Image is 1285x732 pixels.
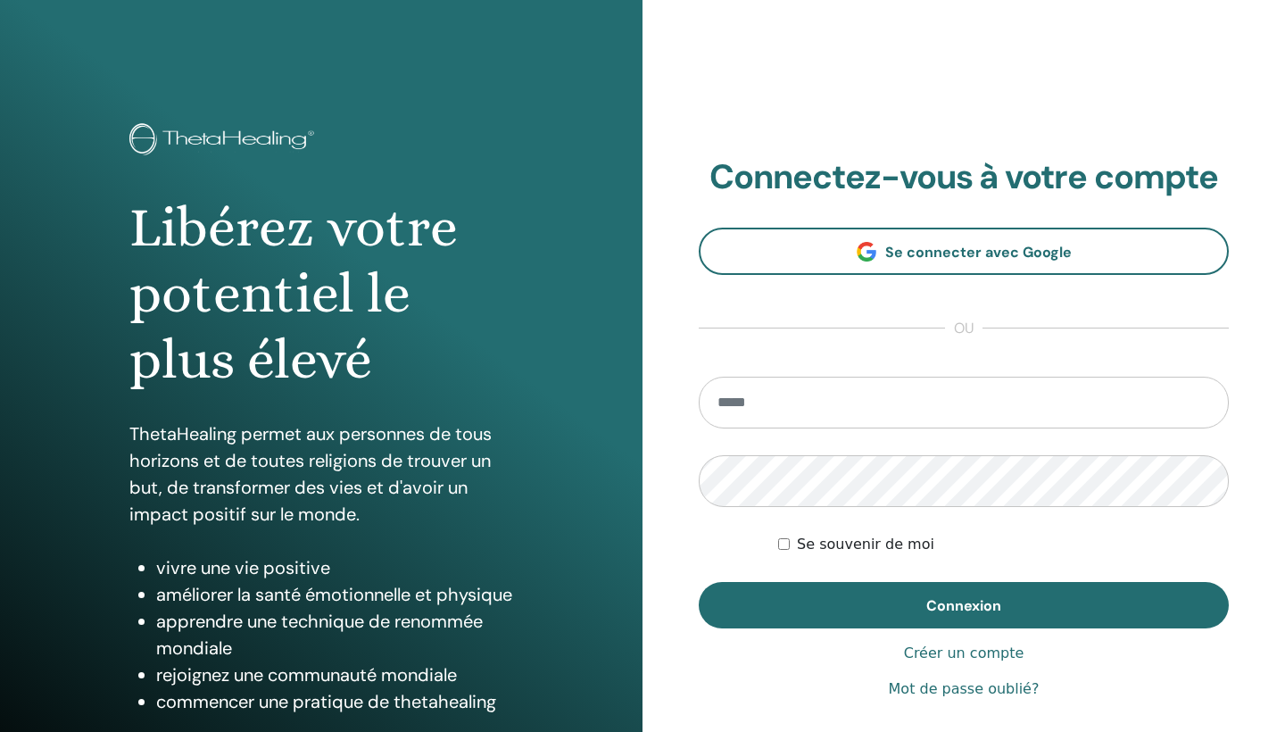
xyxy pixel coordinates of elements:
[699,157,1229,198] h2: Connectez-vous à votre compte
[129,195,513,394] h1: Libérez votre potentiel le plus élevé
[926,596,1001,615] span: Connexion
[885,243,1072,262] span: Se connecter avec Google
[889,678,1040,700] a: Mot de passe oublié?
[945,318,982,339] span: ou
[156,688,513,715] li: commencer une pratique de thetahealing
[778,534,1229,555] div: Keep me authenticated indefinitely or until I manually logout
[129,420,513,528] p: ThetaHealing permet aux personnes de tous horizons et de toutes religions de trouver un but, de t...
[699,582,1229,628] button: Connexion
[797,534,934,555] label: Se souvenir de moi
[156,608,513,661] li: apprendre une technique de renommée mondiale
[156,554,513,581] li: vivre une vie positive
[156,661,513,688] li: rejoignez une communauté mondiale
[156,581,513,608] li: améliorer la santé émotionnelle et physique
[904,643,1024,664] a: Créer un compte
[699,228,1229,275] a: Se connecter avec Google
